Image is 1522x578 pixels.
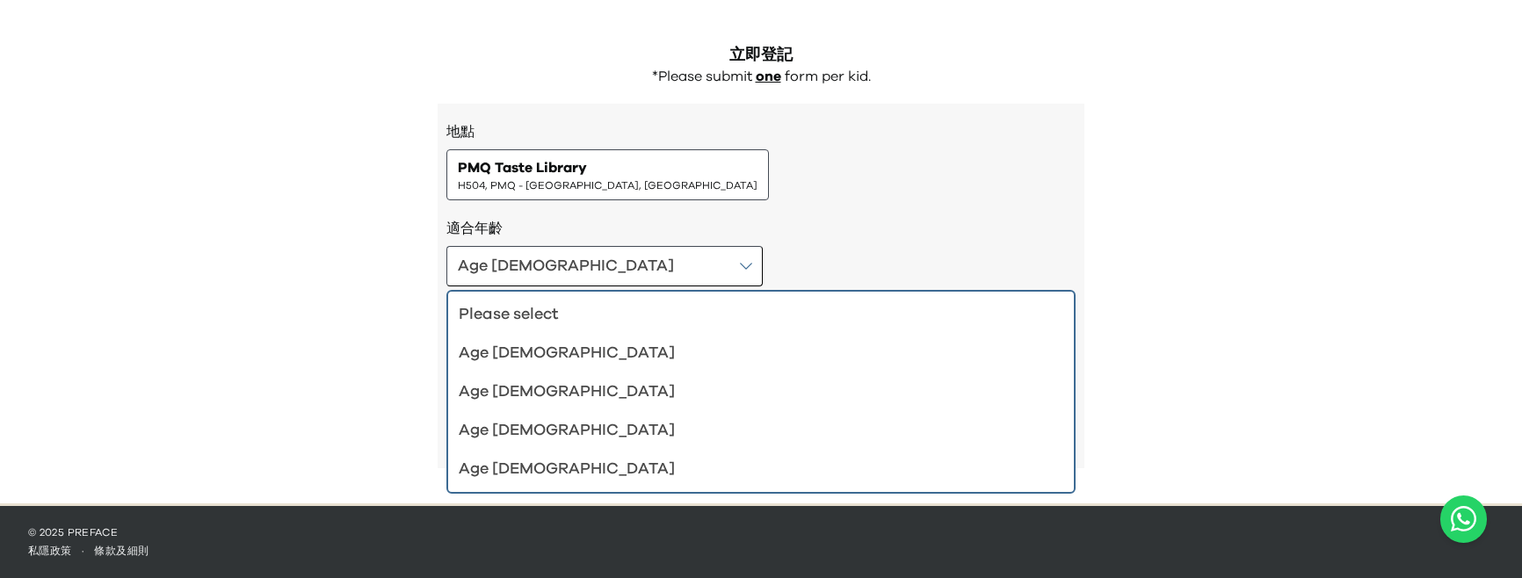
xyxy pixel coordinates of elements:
p: one [756,68,781,86]
div: Age [DEMOGRAPHIC_DATA] [459,341,1042,365]
a: 私隱政策 [28,545,71,556]
p: © 2025 Preface [28,525,1494,539]
a: 條款及細則 [94,545,149,556]
h2: 立即登記 [438,43,1084,68]
div: Age [DEMOGRAPHIC_DATA] [458,254,674,278]
button: Age [DEMOGRAPHIC_DATA] [446,246,763,286]
div: Please select [459,302,1042,327]
span: PMQ Taste Library [458,157,587,178]
div: *Please submit form per kid. [438,68,1084,86]
h3: 地點 [446,121,1076,142]
a: Chat with us on WhatsApp [1440,495,1487,543]
div: Age [DEMOGRAPHIC_DATA] [459,457,1042,481]
div: Age [DEMOGRAPHIC_DATA] [459,418,1042,443]
button: Open WhatsApp chat [1440,495,1487,543]
div: Age [DEMOGRAPHIC_DATA] [459,379,1042,404]
span: · [71,545,94,556]
span: H504, PMQ - [GEOGRAPHIC_DATA], [GEOGRAPHIC_DATA] [458,178,757,192]
h3: 適合年齡 [446,218,1076,239]
ul: Age [DEMOGRAPHIC_DATA] [446,290,1076,494]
